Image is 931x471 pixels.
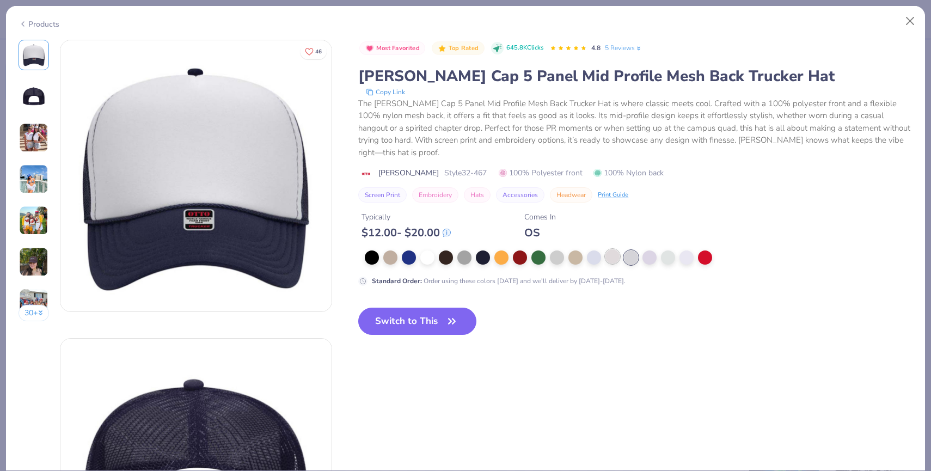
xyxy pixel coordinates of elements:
[506,44,543,53] span: 645.8K Clicks
[598,191,628,200] div: Print Guide
[19,289,48,318] img: User generated content
[464,187,491,203] button: Hats
[19,19,59,30] div: Products
[499,167,583,179] span: 100% Polyester front
[365,44,374,53] img: Most Favorited sort
[300,44,327,59] button: Like
[900,11,921,32] button: Close
[605,43,642,53] a: 5 Reviews
[449,45,479,51] span: Top Rated
[524,211,556,223] div: Comes In
[21,83,47,109] img: Back
[358,187,407,203] button: Screen Print
[412,187,458,203] button: Embroidery
[19,305,50,321] button: 30+
[378,167,439,179] span: [PERSON_NAME]
[19,123,48,152] img: User generated content
[432,41,484,56] button: Badge Button
[444,167,487,179] span: Style 32-467
[358,97,912,159] div: The [PERSON_NAME] Cap 5 Panel Mid Profile Mesh Back Trucker Hat is where classic meets cool. Craf...
[315,49,322,54] span: 46
[591,44,601,52] span: 4.8
[496,187,544,203] button: Accessories
[438,44,446,53] img: Top Rated sort
[363,87,408,97] button: copy to clipboard
[550,187,592,203] button: Headwear
[60,40,332,311] img: Front
[550,40,587,57] div: 4.8 Stars
[372,277,422,285] strong: Standard Order :
[358,169,373,178] img: brand logo
[372,276,626,286] div: Order using these colors [DATE] and we'll deliver by [DATE]-[DATE].
[362,226,451,240] div: $ 12.00 - $ 20.00
[362,211,451,223] div: Typically
[524,226,556,240] div: OS
[593,167,664,179] span: 100% Nylon back
[359,41,425,56] button: Badge Button
[376,45,420,51] span: Most Favorited
[358,66,912,87] div: [PERSON_NAME] Cap 5 Panel Mid Profile Mesh Back Trucker Hat
[21,42,47,68] img: Front
[358,308,476,335] button: Switch to This
[19,206,48,235] img: User generated content
[19,164,48,194] img: User generated content
[19,247,48,277] img: User generated content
